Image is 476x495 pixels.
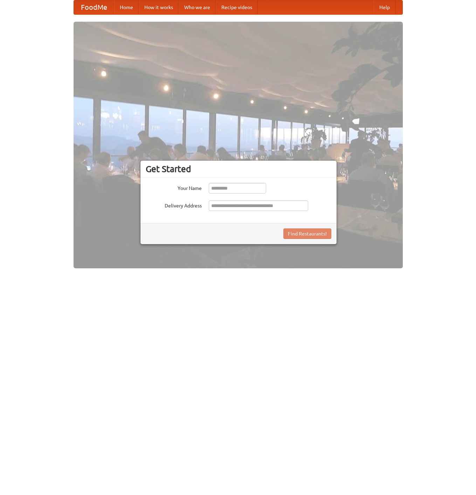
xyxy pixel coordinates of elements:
[179,0,216,14] a: Who we are
[146,183,202,192] label: Your Name
[74,0,114,14] a: FoodMe
[283,228,331,239] button: Find Restaurants!
[216,0,258,14] a: Recipe videos
[139,0,179,14] a: How it works
[146,164,331,174] h3: Get Started
[114,0,139,14] a: Home
[374,0,395,14] a: Help
[146,200,202,209] label: Delivery Address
